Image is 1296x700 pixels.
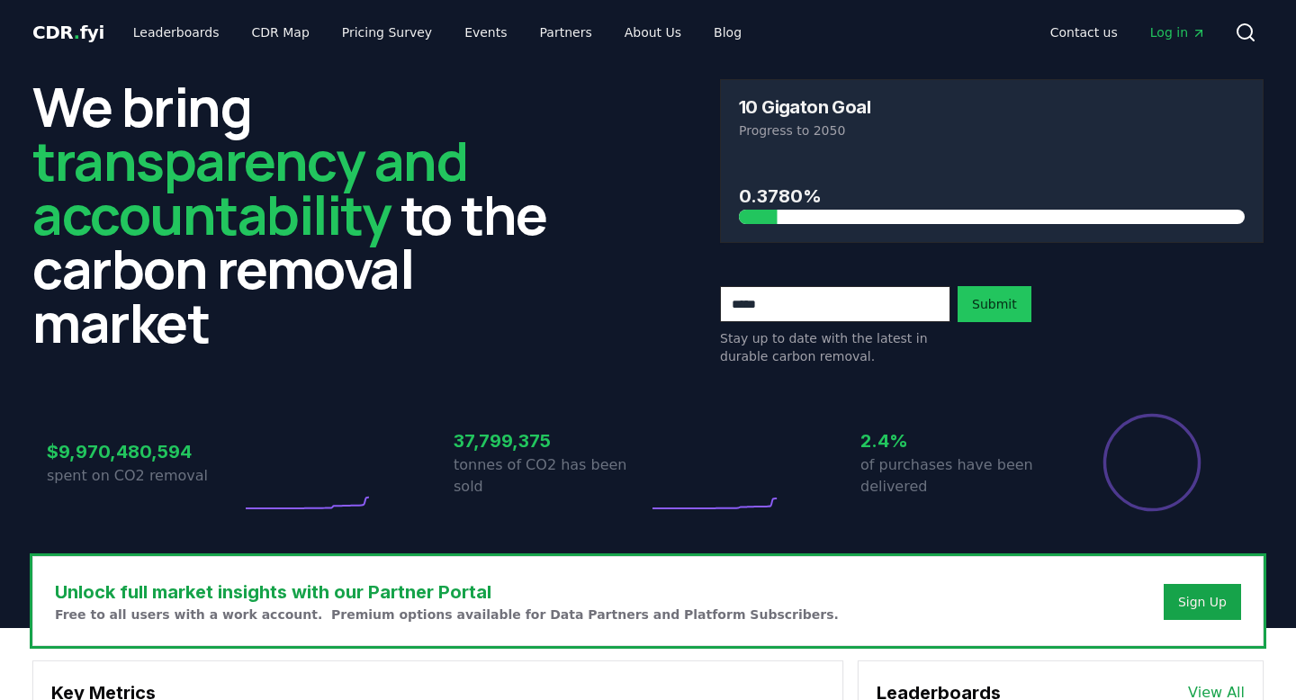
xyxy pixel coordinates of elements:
[526,16,607,49] a: Partners
[739,121,1245,139] p: Progress to 2050
[454,454,648,498] p: tonnes of CO2 has been sold
[32,20,104,45] a: CDR.fyi
[47,438,241,465] h3: $9,970,480,594
[74,22,80,43] span: .
[1164,584,1241,620] button: Sign Up
[860,454,1055,498] p: of purchases have been delivered
[454,427,648,454] h3: 37,799,375
[1036,16,1220,49] nav: Main
[1136,16,1220,49] a: Log in
[1178,593,1227,611] a: Sign Up
[238,16,324,49] a: CDR Map
[55,606,839,624] p: Free to all users with a work account. Premium options available for Data Partners and Platform S...
[47,465,241,487] p: spent on CO2 removal
[958,286,1031,322] button: Submit
[720,329,950,365] p: Stay up to date with the latest in durable carbon removal.
[55,579,839,606] h3: Unlock full market insights with our Partner Portal
[1036,16,1132,49] a: Contact us
[739,98,870,116] h3: 10 Gigaton Goal
[32,22,104,43] span: CDR fyi
[860,427,1055,454] h3: 2.4%
[450,16,521,49] a: Events
[32,79,576,349] h2: We bring to the carbon removal market
[328,16,446,49] a: Pricing Survey
[739,183,1245,210] h3: 0.3780%
[610,16,696,49] a: About Us
[119,16,756,49] nav: Main
[699,16,756,49] a: Blog
[1102,412,1202,513] div: Percentage of sales delivered
[119,16,234,49] a: Leaderboards
[1150,23,1206,41] span: Log in
[32,123,467,251] span: transparency and accountability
